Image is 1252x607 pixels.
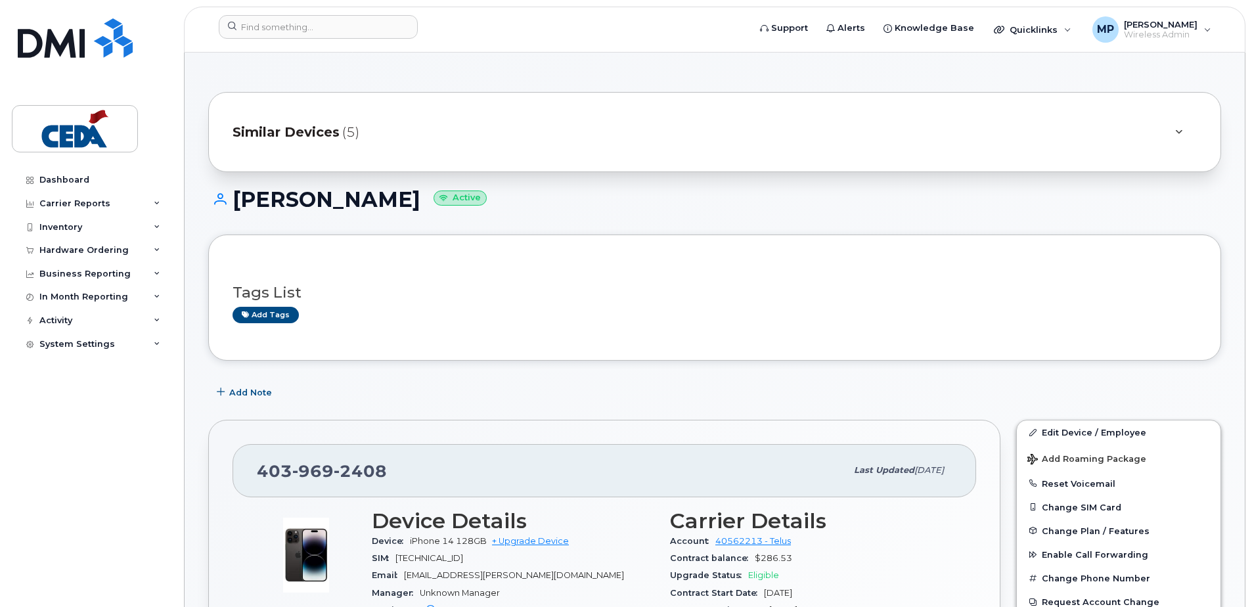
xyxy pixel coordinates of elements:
[715,536,791,546] a: 40562213 - Telus
[854,465,914,475] span: Last updated
[670,553,755,563] span: Contract balance
[1027,454,1146,466] span: Add Roaming Package
[670,588,764,598] span: Contract Start Date
[670,570,748,580] span: Upgrade Status
[1017,519,1220,543] button: Change Plan / Features
[1017,495,1220,519] button: Change SIM Card
[755,553,792,563] span: $286.53
[233,307,299,323] a: Add tags
[372,553,395,563] span: SIM
[492,536,569,546] a: + Upgrade Device
[372,588,420,598] span: Manager
[395,553,463,563] span: [TECHNICAL_ID]
[434,191,487,206] small: Active
[372,509,654,533] h3: Device Details
[292,461,334,481] span: 969
[1042,550,1148,560] span: Enable Call Forwarding
[410,536,487,546] span: iPhone 14 128GB
[233,123,340,142] span: Similar Devices
[334,461,387,481] span: 2408
[914,465,944,475] span: [DATE]
[257,461,387,481] span: 403
[1017,566,1220,590] button: Change Phone Number
[670,536,715,546] span: Account
[1017,420,1220,444] a: Edit Device / Employee
[233,284,1197,301] h3: Tags List
[229,386,272,399] span: Add Note
[372,570,404,580] span: Email
[748,570,779,580] span: Eligible
[1195,550,1242,597] iframe: Messenger Launcher
[1017,543,1220,566] button: Enable Call Forwarding
[1017,472,1220,495] button: Reset Voicemail
[342,123,359,142] span: (5)
[670,509,952,533] h3: Carrier Details
[267,516,346,595] img: image20231002-3703462-njx0qo.jpeg
[208,380,283,404] button: Add Note
[1042,526,1150,535] span: Change Plan / Features
[1017,445,1220,472] button: Add Roaming Package
[208,188,1221,211] h1: [PERSON_NAME]
[764,588,792,598] span: [DATE]
[420,588,500,598] span: Unknown Manager
[404,570,624,580] span: [EMAIL_ADDRESS][PERSON_NAME][DOMAIN_NAME]
[372,536,410,546] span: Device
